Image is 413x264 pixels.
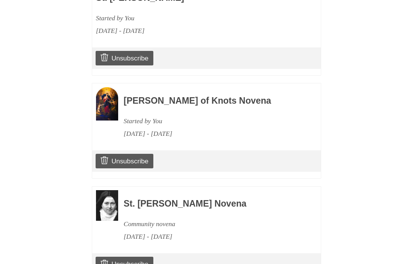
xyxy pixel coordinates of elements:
[96,87,118,121] img: Novena image
[96,24,273,37] div: [DATE] - [DATE]
[96,154,153,168] a: Unsubscribe
[96,12,273,24] div: Started by You
[96,51,153,65] a: Unsubscribe
[124,230,300,243] div: [DATE] - [DATE]
[124,127,300,140] div: [DATE] - [DATE]
[124,199,300,209] h3: St. [PERSON_NAME] Novena
[124,115,300,127] div: Started by You
[124,96,300,106] h3: [PERSON_NAME] of Knots Novena
[124,218,300,230] div: Community novena
[96,190,118,221] img: Novena image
